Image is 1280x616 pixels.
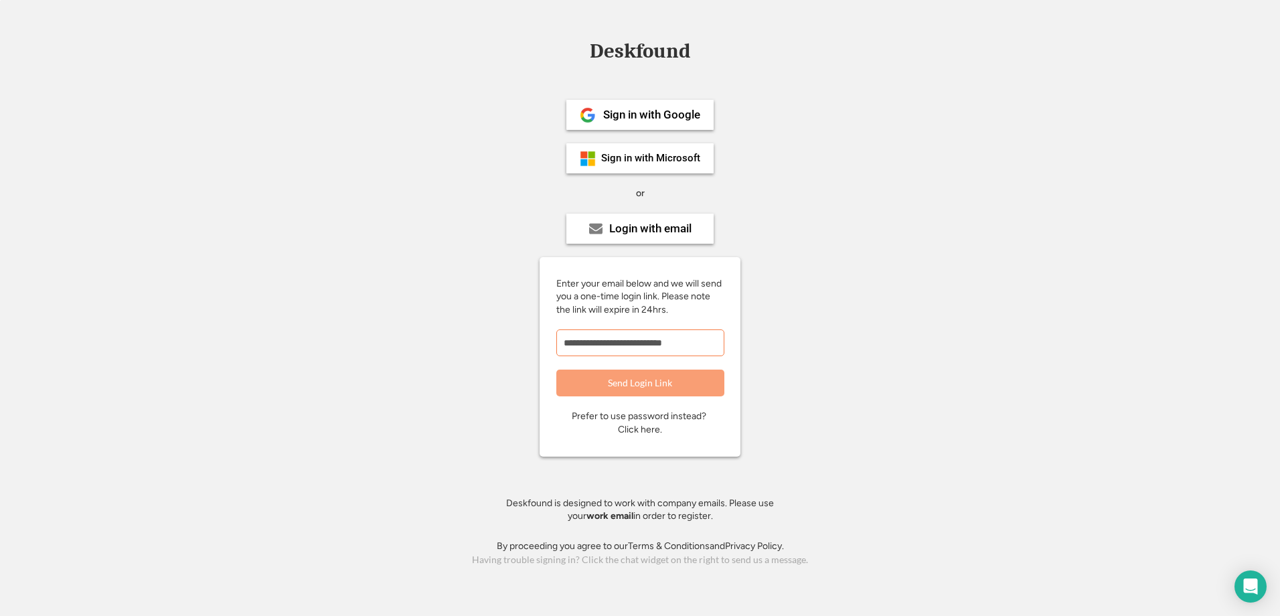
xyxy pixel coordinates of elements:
[636,187,645,200] div: or
[580,107,596,123] img: 1024px-Google__G__Logo.svg.png
[1234,570,1267,603] div: Open Intercom Messenger
[601,153,700,163] div: Sign in with Microsoft
[628,540,710,552] a: Terms & Conditions
[497,540,784,553] div: By proceeding you agree to our and
[603,109,700,121] div: Sign in with Google
[556,277,724,317] div: Enter your email below and we will send you a one-time login link. Please note the link will expi...
[572,410,708,436] div: Prefer to use password instead? Click here.
[583,41,697,62] div: Deskfound
[489,497,791,523] div: Deskfound is designed to work with company emails. Please use your in order to register.
[609,223,692,234] div: Login with email
[586,510,633,522] strong: work email
[556,370,724,396] button: Send Login Link
[725,540,784,552] a: Privacy Policy.
[580,151,596,167] img: ms-symbollockup_mssymbol_19.png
